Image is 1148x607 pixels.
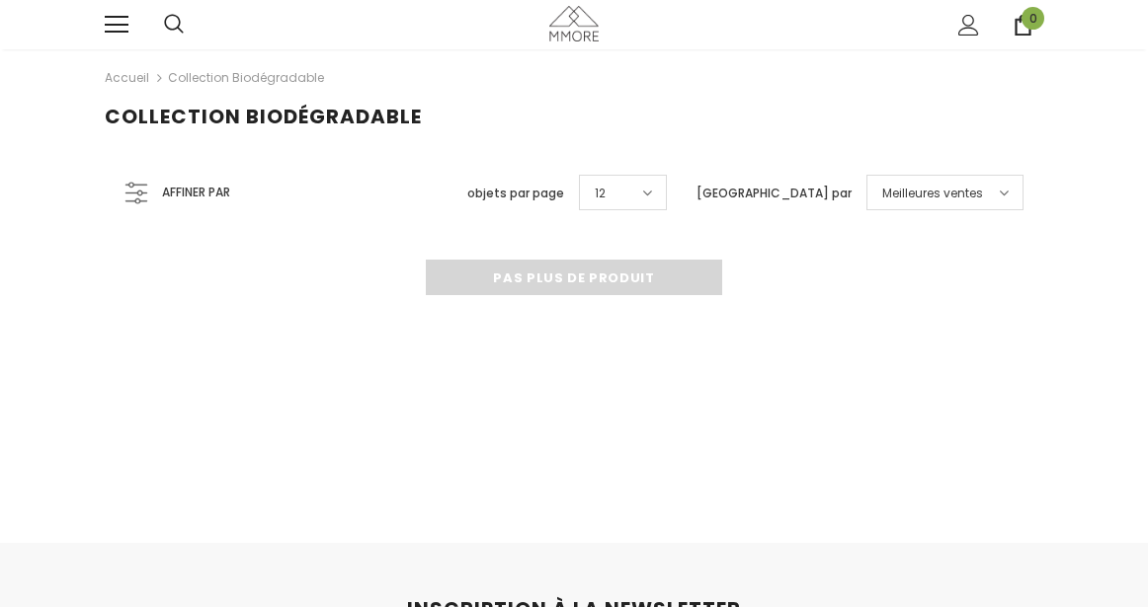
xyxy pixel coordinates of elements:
span: 12 [595,184,606,203]
a: Accueil [105,66,149,90]
a: 0 [1013,15,1033,36]
a: Collection biodégradable [168,69,324,86]
label: [GEOGRAPHIC_DATA] par [697,184,852,203]
span: Collection biodégradable [105,103,422,130]
label: objets par page [467,184,564,203]
img: Cas MMORE [549,6,599,40]
span: Affiner par [162,182,230,203]
span: Meilleures ventes [882,184,983,203]
span: 0 [1022,7,1044,30]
